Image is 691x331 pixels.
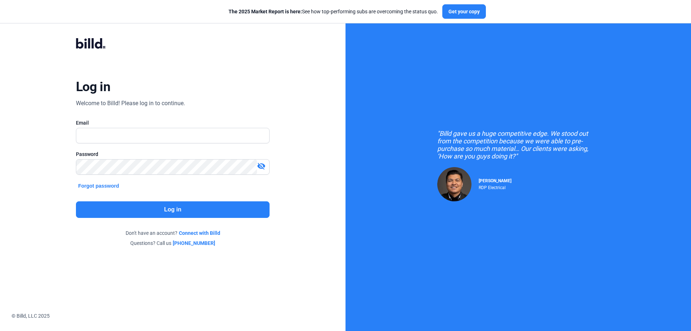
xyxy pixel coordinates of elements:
div: RDP Electrical [479,183,511,190]
img: Raul Pacheco [437,167,471,201]
div: Password [76,151,270,158]
div: Welcome to Billd! Please log in to continue. [76,99,185,108]
span: [PERSON_NAME] [479,178,511,183]
div: Don't have an account? [76,229,270,237]
span: The 2025 Market Report is here: [229,9,302,14]
div: Log in [76,79,110,95]
div: Questions? Call us [76,240,270,247]
button: Get your copy [442,4,486,19]
div: "Billd gave us a huge competitive edge. We stood out from the competition because we were able to... [437,130,599,160]
a: Connect with Billd [179,229,220,237]
mat-icon: visibility_off [257,162,266,170]
button: Log in [76,201,270,218]
div: See how top-performing subs are overcoming the status quo. [229,8,438,15]
a: [PHONE_NUMBER] [173,240,215,247]
button: Forgot password [76,182,121,190]
div: Email [76,119,270,126]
